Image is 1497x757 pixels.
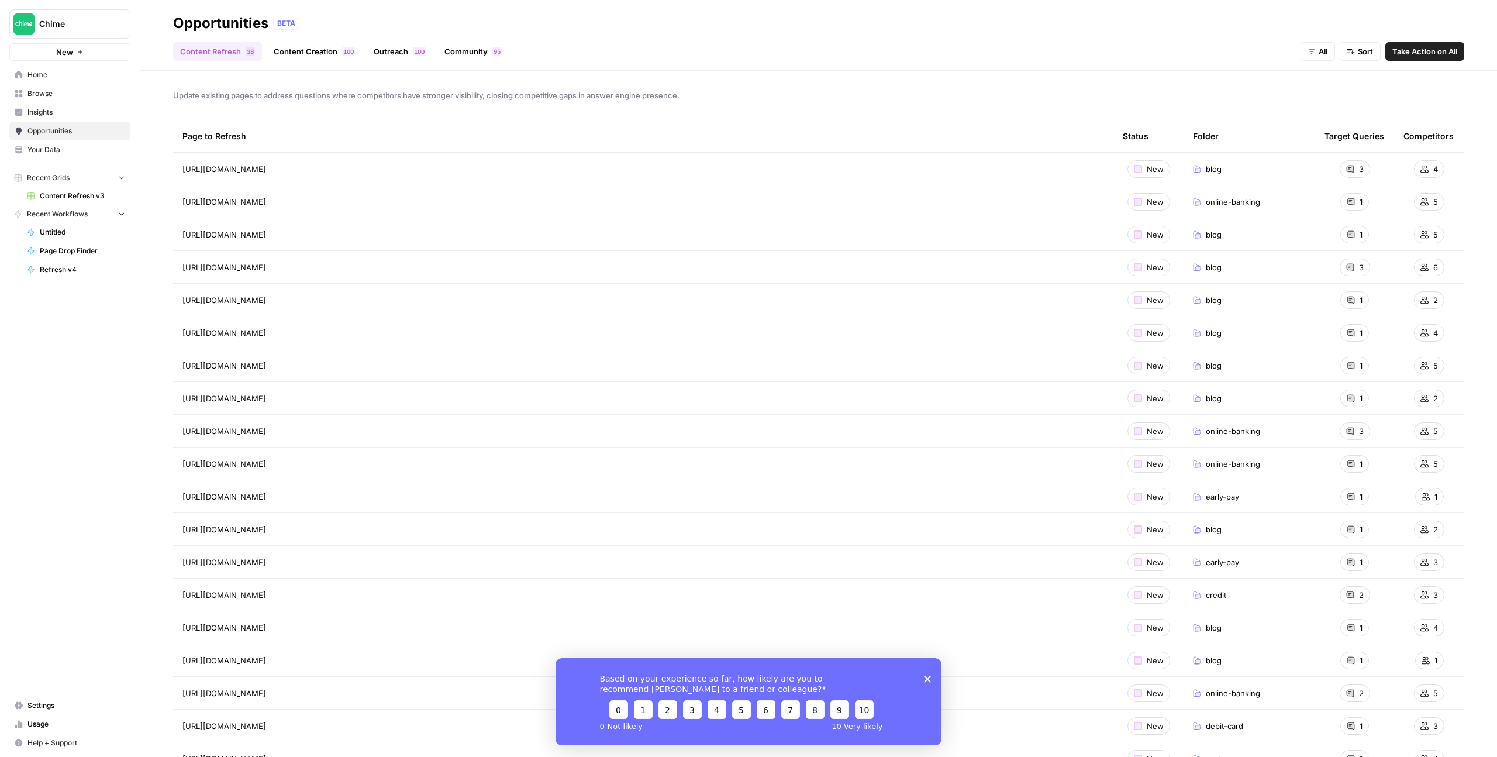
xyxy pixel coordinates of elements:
[267,42,362,61] a: Content Creation100
[9,734,130,752] button: Help + Support
[1358,46,1373,57] span: Sort
[1206,556,1239,568] span: early-pay
[13,13,35,35] img: Chime Logo
[27,107,125,118] span: Insights
[247,47,250,56] span: 3
[1147,327,1164,339] span: New
[421,47,425,56] span: 0
[182,393,266,404] span: [URL][DOMAIN_NAME]
[1434,655,1437,666] span: 1
[1360,622,1363,634] span: 1
[1360,491,1363,503] span: 1
[1360,229,1363,240] span: 1
[9,122,130,140] a: Opportunities
[40,246,125,256] span: Page Drop Finder
[182,120,1104,152] div: Page to Refresh
[1433,261,1438,273] span: 6
[27,700,125,711] span: Settings
[1433,196,1438,208] span: 5
[1392,46,1457,57] span: Take Action on All
[1147,229,1164,240] span: New
[40,191,125,201] span: Content Refresh v3
[1360,458,1363,470] span: 1
[1206,687,1260,699] span: online-banking
[182,229,266,240] span: [URL][DOMAIN_NAME]
[1433,327,1438,339] span: 4
[1324,120,1384,152] div: Target Queries
[1360,556,1363,568] span: 1
[182,163,266,175] span: [URL][DOMAIN_NAME]
[27,209,88,219] span: Recent Workflows
[27,70,125,80] span: Home
[182,687,266,699] span: [URL][DOMAIN_NAME]
[1433,425,1438,437] span: 5
[1433,687,1438,699] span: 5
[246,47,255,56] div: 38
[1319,46,1327,57] span: All
[1147,687,1164,699] span: New
[9,169,130,187] button: Recent Grids
[39,18,110,30] span: Chime
[1360,524,1363,535] span: 1
[1433,360,1438,371] span: 5
[1206,229,1222,240] span: blog
[1301,42,1335,61] button: All
[497,47,501,56] span: 5
[1433,622,1438,634] span: 4
[1147,458,1164,470] span: New
[1360,360,1363,371] span: 1
[1206,589,1226,601] span: credit
[22,242,130,260] a: Page Drop Finder
[1147,196,1164,208] span: New
[1206,261,1222,273] span: blog
[182,458,266,470] span: [URL][DOMAIN_NAME]
[1147,294,1164,306] span: New
[9,696,130,715] a: Settings
[1433,393,1438,404] span: 2
[1206,393,1222,404] span: blog
[1359,261,1364,273] span: 3
[9,140,130,159] a: Your Data
[1433,229,1438,240] span: 5
[1433,524,1438,535] span: 2
[1360,294,1363,306] span: 1
[250,47,254,56] span: 8
[492,47,502,56] div: 95
[437,42,509,61] a: Community95
[27,88,125,99] span: Browse
[1359,687,1364,699] span: 2
[182,622,266,634] span: [URL][DOMAIN_NAME]
[182,556,266,568] span: [URL][DOMAIN_NAME]
[1147,622,1164,634] span: New
[182,655,266,666] span: [URL][DOMAIN_NAME]
[1147,589,1164,601] span: New
[1360,327,1363,339] span: 1
[27,173,70,183] span: Recent Grids
[1206,327,1222,339] span: blog
[1360,196,1363,208] span: 1
[9,43,130,61] button: New
[182,294,266,306] span: [URL][DOMAIN_NAME]
[173,42,262,61] a: Content Refresh38
[9,9,130,39] button: Workspace: Chime
[343,47,347,56] span: 1
[27,126,125,136] span: Opportunities
[1147,261,1164,273] span: New
[9,103,130,122] a: Insights
[182,720,266,732] span: [URL][DOMAIN_NAME]
[1147,720,1164,732] span: New
[9,84,130,103] a: Browse
[1147,524,1164,535] span: New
